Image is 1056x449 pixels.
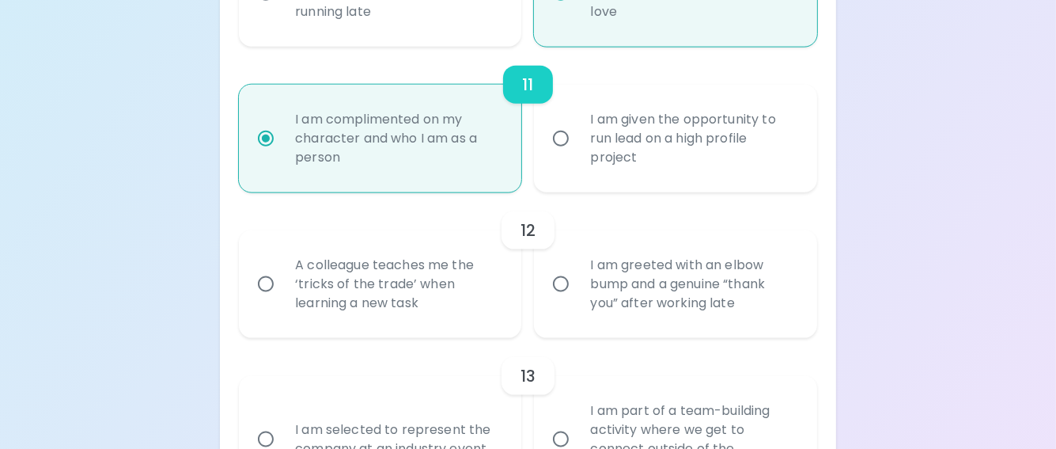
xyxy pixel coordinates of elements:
[577,91,808,186] div: I am given the opportunity to run lead on a high profile project
[520,363,536,389] h6: 13
[577,237,808,332] div: I am greeted with an elbow bump and a genuine “thank you” after working late
[239,192,817,338] div: choice-group-check
[239,47,817,192] div: choice-group-check
[522,72,533,97] h6: 11
[520,218,536,243] h6: 12
[282,237,513,332] div: A colleague teaches me the ‘tricks of the trade’ when learning a new task
[282,91,513,186] div: I am complimented on my character and who I am as a person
